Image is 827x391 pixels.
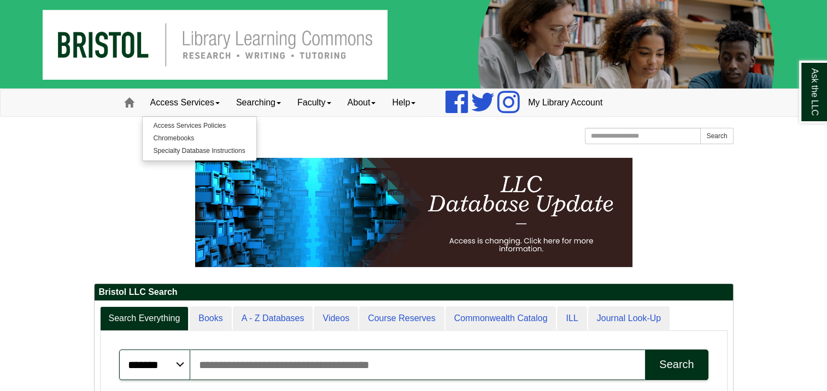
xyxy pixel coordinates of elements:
[228,89,289,116] a: Searching
[143,120,256,132] a: Access Services Policies
[520,89,611,116] a: My Library Account
[143,145,256,157] a: Specialty Database Instructions
[314,306,358,331] a: Videos
[195,158,632,267] img: HTML tutorial
[100,306,189,331] a: Search Everything
[339,89,384,116] a: About
[233,306,313,331] a: A - Z Databases
[143,132,256,145] a: Chromebooks
[190,306,231,331] a: Books
[557,306,586,331] a: ILL
[289,89,339,116] a: Faculty
[384,89,424,116] a: Help
[95,284,733,301] h2: Bristol LLC Search
[645,349,708,380] button: Search
[445,306,556,331] a: Commonwealth Catalog
[359,306,444,331] a: Course Reserves
[588,306,670,331] a: Journal Look-Up
[659,358,694,371] div: Search
[142,89,228,116] a: Access Services
[700,128,733,144] button: Search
